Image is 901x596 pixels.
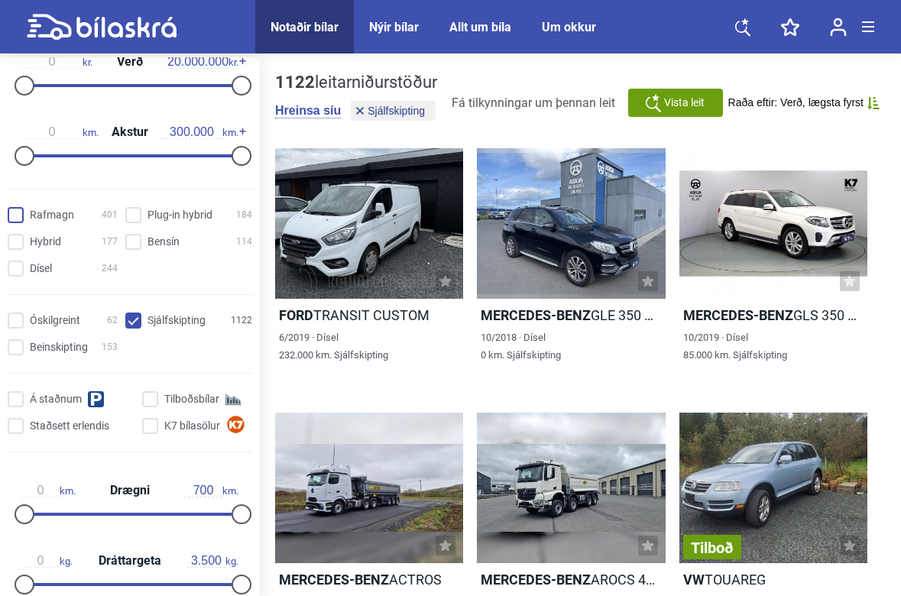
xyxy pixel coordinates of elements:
span: Beinskipting [30,339,88,355]
h2: GLS 350 D 4MATIC [679,306,867,324]
span: Á staðnum [30,391,82,407]
a: Mercedes-BenzGLS 350 D 4MATIC10/2019 · Dísel85.000 km. Sjálfskipting [679,148,867,382]
b: Mercedes-Benz [279,572,389,588]
span: Dísel [30,261,52,277]
span: Drægni [106,484,154,497]
h2: TRANSIT CUSTOM [275,306,463,324]
span: kg. [187,554,238,568]
a: Mercedes-BenzGLE 350 D 4MATIC10/2018 · Dísel0 km. Sjálfskipting [477,148,665,382]
span: 401 [102,207,118,223]
span: 244 [102,261,118,277]
span: Dráttargeta [95,555,165,567]
span: Raða eftir: Verð, lægsta fyrst [728,96,864,109]
span: 10/2018 · Dísel 0 km. Sjálfskipting [481,332,561,361]
button: Raða eftir: Verð, lægsta fyrst [728,96,880,109]
h2: GLE 350 D 4MATIC [477,306,665,324]
a: Um okkur [542,20,596,34]
span: 184 [236,207,252,223]
button: Sjálfskipting [351,101,436,121]
span: Verð [113,56,147,68]
span: 153 [102,339,118,355]
h2: ACTROS [275,571,463,588]
span: Hybrid [30,234,61,250]
button: Hreinsa síu [275,103,341,118]
a: Nýir bílar [369,20,419,34]
span: Sjálfskipting [147,313,206,329]
span: 6/2019 · Dísel 232.000 km. Sjálfskipting [279,332,388,361]
span: 1122 [231,313,252,329]
span: Tilboðsbílar [164,391,219,407]
span: Akstur [108,126,152,138]
span: 114 [236,234,252,250]
span: 10/2019 · Dísel 85.000 km. Sjálfskipting [683,332,787,361]
span: km. [21,484,76,497]
h2: AROCS 4051 [477,571,665,588]
img: user-login.svg [830,18,847,37]
span: Óskilgreint [30,313,80,329]
span: km. [184,484,238,497]
span: km. [161,125,238,139]
span: Rafmagn [30,207,74,223]
span: Plug-in hybrid [147,207,212,223]
b: Mercedes-Benz [481,572,591,588]
span: Vista leit [664,95,705,111]
a: Allt um bíla [449,20,511,34]
span: Bensín [147,234,180,250]
a: FordTRANSIT CUSTOM6/2019 · Dísel232.000 km. Sjálfskipting [275,148,463,382]
span: kr. [21,55,92,69]
span: kr. [167,55,238,69]
span: km. [21,125,99,139]
span: 62 [107,313,118,329]
b: Mercedes-Benz [683,307,793,323]
a: Notaðir bílar [271,20,339,34]
span: kg. [21,554,73,568]
b: Ford [279,307,313,323]
span: K7 bílasölur [164,418,220,434]
span: Sjálfskipting [368,105,425,116]
span: 177 [102,234,118,250]
span: Fá tilkynningar um þennan leit [452,96,615,110]
b: 1122 [275,73,315,92]
span: Tilboð [691,540,734,556]
div: leitarniðurstöður [275,73,439,92]
h2: TOUAREG [679,571,867,588]
b: Mercedes-Benz [481,307,591,323]
b: VW [683,572,705,588]
span: Staðsett erlendis [30,418,109,434]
